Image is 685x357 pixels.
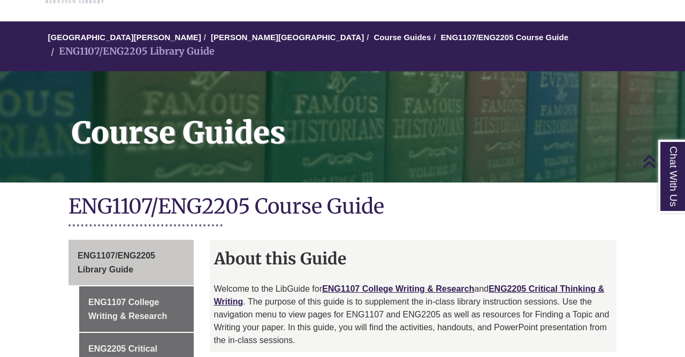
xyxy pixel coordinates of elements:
h1: ENG1107/ENG2205 Course Guide [68,193,616,222]
h1: Course Guides [60,71,685,169]
a: [PERSON_NAME][GEOGRAPHIC_DATA] [211,33,364,42]
a: [GEOGRAPHIC_DATA][PERSON_NAME] [48,33,201,42]
a: ENG1107 College Writing & Research [322,284,474,293]
li: ENG1107/ENG2205 Library Guide [48,44,215,59]
p: Welcome to the LibGuide for and . The purpose of this guide is to supplement the in-class library... [214,283,613,347]
a: Course Guides [374,33,431,42]
a: ENG1107/ENG2205 Library Guide [68,240,194,285]
span: ENG1107/ENG2205 Library Guide [78,251,155,274]
h2: About this Guide [210,245,617,272]
a: ENG1107 College Writing & Research [79,286,194,332]
a: ENG1107/ENG2205 Course Guide [441,33,568,42]
a: Back to Top [642,154,682,169]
